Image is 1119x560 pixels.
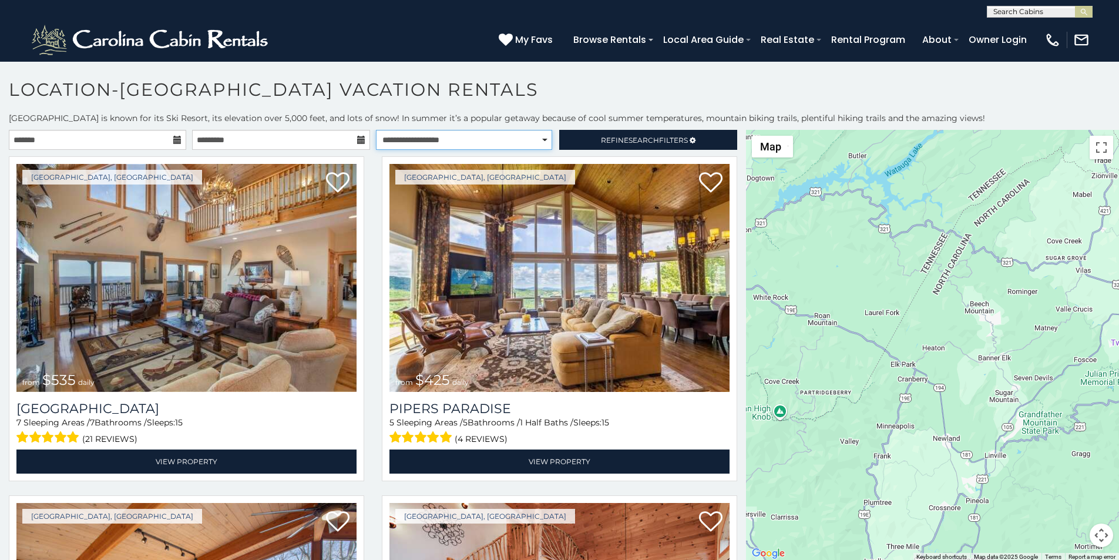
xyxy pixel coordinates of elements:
[755,29,820,50] a: Real Estate
[1090,524,1113,547] button: Map camera controls
[389,417,730,447] div: Sleeping Areas / Bathrooms / Sleeps:
[601,136,688,145] span: Refine Filters
[1044,32,1061,48] img: phone-regular-white.png
[1068,554,1115,560] a: Report a map error
[78,378,95,387] span: daily
[699,171,723,196] a: Add to favorites
[22,378,40,387] span: from
[499,32,556,48] a: My Favs
[963,29,1033,50] a: Owner Login
[1073,32,1090,48] img: mail-regular-white.png
[326,171,350,196] a: Add to favorites
[1045,554,1061,560] a: Terms
[389,401,730,417] a: Pipers Paradise
[389,417,394,428] span: 5
[29,22,273,58] img: White-1-2.png
[520,417,573,428] span: 1 Half Baths /
[657,29,750,50] a: Local Area Guide
[559,130,737,150] a: RefineSearchFilters
[389,450,730,474] a: View Property
[16,450,357,474] a: View Property
[16,417,357,447] div: Sleeping Areas / Bathrooms / Sleeps:
[389,164,730,392] img: Pipers Paradise
[452,378,469,387] span: daily
[463,417,468,428] span: 5
[515,32,553,47] span: My Favs
[395,509,575,524] a: [GEOGRAPHIC_DATA], [GEOGRAPHIC_DATA]
[42,371,76,388] span: $535
[395,170,575,185] a: [GEOGRAPHIC_DATA], [GEOGRAPHIC_DATA]
[601,417,609,428] span: 15
[567,29,652,50] a: Browse Rentals
[455,431,508,447] span: (4 reviews)
[699,510,723,535] a: Add to favorites
[389,164,730,392] a: Pipers Paradise from $425 daily
[82,431,137,447] span: (21 reviews)
[90,417,95,428] span: 7
[395,378,413,387] span: from
[22,509,202,524] a: [GEOGRAPHIC_DATA], [GEOGRAPHIC_DATA]
[16,417,21,428] span: 7
[16,164,357,392] a: Southern Star Lodge from $535 daily
[916,29,957,50] a: About
[326,510,350,535] a: Add to favorites
[415,371,450,388] span: $425
[175,417,183,428] span: 15
[752,136,793,157] button: Change map style
[1090,136,1113,159] button: Toggle fullscreen view
[16,401,357,417] h3: Southern Star Lodge
[760,140,781,153] span: Map
[22,170,202,185] a: [GEOGRAPHIC_DATA], [GEOGRAPHIC_DATA]
[629,136,659,145] span: Search
[16,401,357,417] a: [GEOGRAPHIC_DATA]
[16,164,357,392] img: Southern Star Lodge
[974,554,1038,560] span: Map data ©2025 Google
[825,29,911,50] a: Rental Program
